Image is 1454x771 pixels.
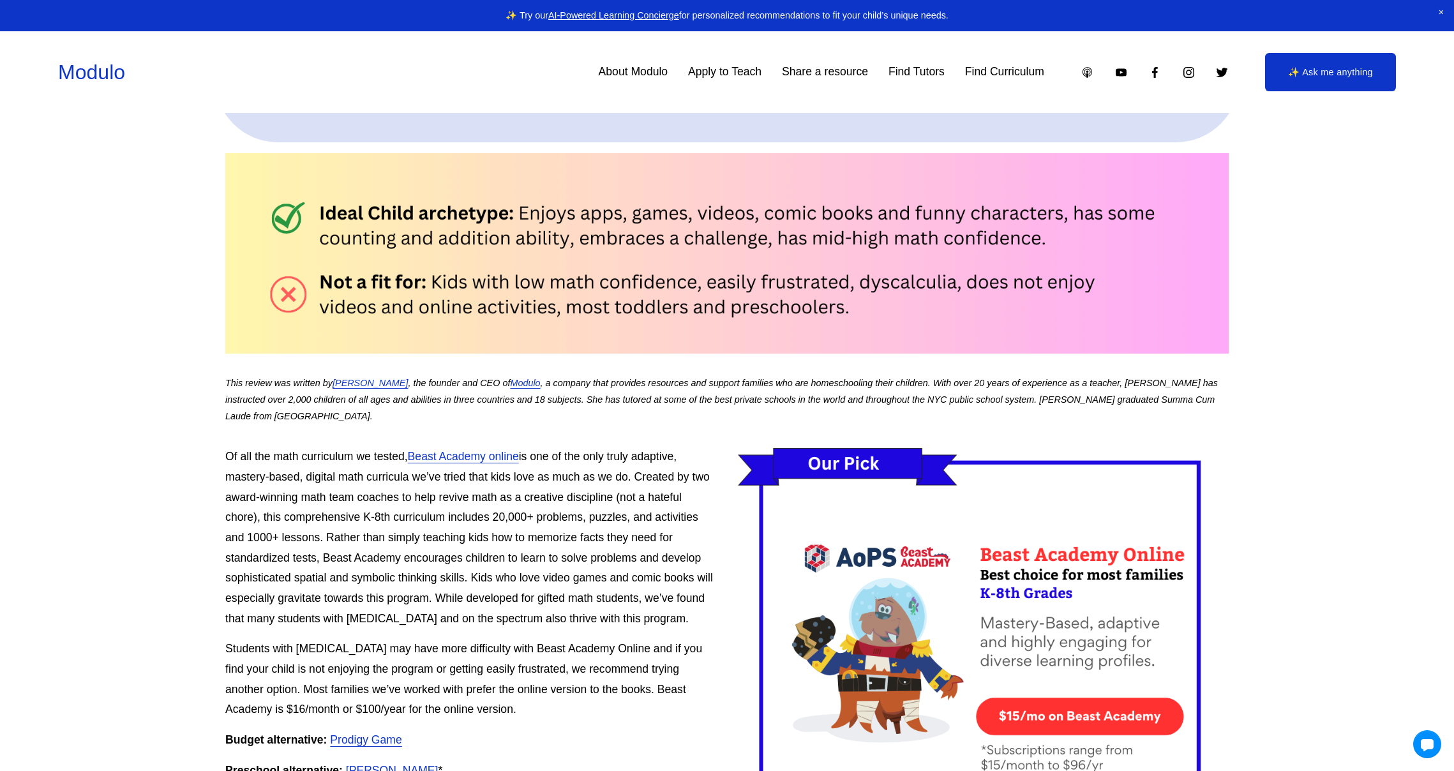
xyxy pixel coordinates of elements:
a: Modulo [58,61,125,84]
a: Share a resource [782,61,868,84]
a: ✨ Ask me anything [1265,53,1395,91]
strong: Budget alternative: [225,733,327,746]
em: , the founder and CEO of [408,378,510,388]
a: Prodigy Game [330,733,401,746]
a: Apple Podcasts [1081,66,1094,79]
p: Of all the math curriculum we tested, is one of the only truly adaptive, mastery-based, digital m... [225,447,1229,629]
a: [PERSON_NAME] [333,378,408,388]
a: AI-Powered Learning Concierge [548,10,679,20]
a: Beast Academy online [408,450,519,463]
em: , a company that provides resources and support families who are homeschooling their children. Wi... [225,378,1220,421]
a: About Modulo [599,61,668,84]
a: Apply to Teach [688,61,761,84]
a: Find Curriculum [965,61,1044,84]
a: YouTube [1114,66,1128,79]
a: Modulo [510,378,540,388]
em: This review was written by [225,378,333,388]
a: Facebook [1148,66,1162,79]
a: Twitter [1215,66,1229,79]
a: Find Tutors [888,61,945,84]
a: Instagram [1182,66,1195,79]
p: Students with [MEDICAL_DATA] may have more difficulty with Beast Academy Online and if you find y... [225,639,1229,720]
